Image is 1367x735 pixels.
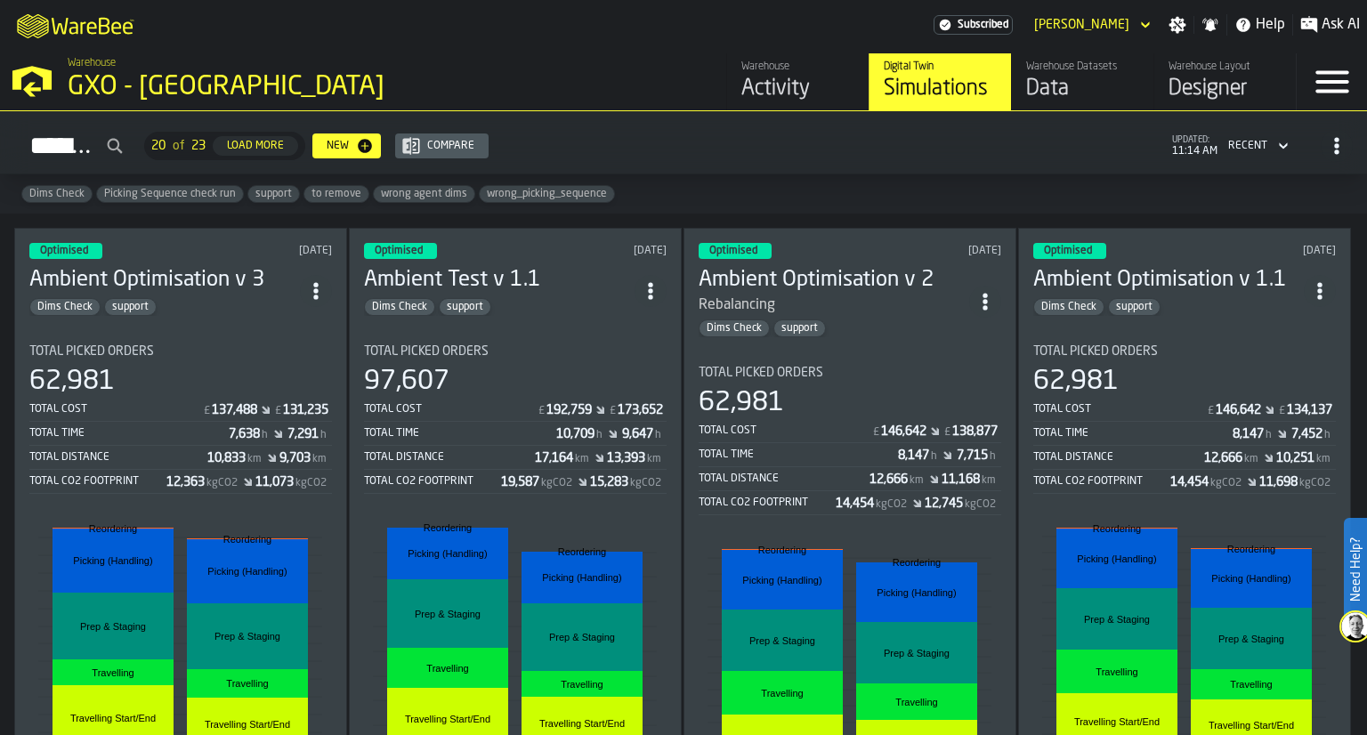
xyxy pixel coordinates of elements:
span: kgCO2 [876,498,907,511]
span: km [647,453,661,465]
div: Stat Value [1259,475,1298,489]
div: New [320,140,356,152]
div: Rebalancing [699,295,969,316]
span: Optimised [1044,246,1092,256]
label: button-toggle-Help [1227,14,1292,36]
div: Updated: 8/28/2025, 11:36:39 PM Created: 8/28/2025, 10:58:04 PM [219,245,332,257]
span: Dims Check [22,188,92,200]
div: Load More [220,140,291,152]
div: Stat Value [1216,403,1261,417]
div: Stat Value [229,427,260,441]
span: Total Picked Orders [364,344,489,359]
div: DropdownMenuValue-4 [1221,135,1292,157]
div: Stat Value [535,451,573,465]
span: h [655,429,661,441]
span: km [982,474,996,487]
div: Stat Value [836,497,874,511]
span: £ [610,405,616,417]
div: stat-Total Picked Orders [364,344,667,494]
span: Dims Check [365,301,434,313]
label: button-toggle-Menu [1297,53,1367,110]
div: Title [699,366,1001,380]
div: Stat Value [1287,403,1332,417]
div: stat-Total Picked Orders [1033,344,1336,494]
span: h [1324,429,1331,441]
span: Subscribed [958,19,1008,31]
span: km [312,453,327,465]
div: Stat Value [952,424,998,439]
div: Ambient Optimisation v 1.1 [1033,266,1304,295]
span: Total Picked Orders [699,366,823,380]
span: Ask AI [1322,14,1360,36]
button: button-New [312,133,381,158]
div: Menu Subscription [934,15,1013,35]
div: Updated: 8/15/2025, 8:45:42 AM Created: 8/15/2025, 8:14:12 AM [888,245,1001,257]
div: Data [1026,75,1139,103]
div: Total Distance [364,451,535,464]
div: status-3 2 [364,243,437,259]
div: Total Time [1033,427,1233,440]
span: kgCO2 [630,477,661,489]
div: Total Time [364,427,556,440]
div: Stat Value [881,424,926,439]
div: 62,981 [699,387,784,419]
div: Stat Value [279,451,311,465]
div: Stat Value [287,427,319,441]
div: Total Distance [699,472,870,485]
div: Total CO2 Footprint [699,497,836,509]
span: h [931,450,937,463]
div: Stat Value [942,472,980,487]
span: Optimised [40,246,88,256]
div: Activity [741,75,854,103]
div: Title [1033,344,1336,359]
h3: Ambient Optimisation v 2 [699,266,969,295]
a: link-to-/wh/i/ae0cd702-8cb1-4091-b3be-0aee77957c79/designer [1153,53,1296,110]
span: £ [1279,405,1285,417]
span: Dims Check [1034,301,1104,313]
div: Warehouse Layout [1169,61,1282,73]
div: Stat Value [1291,427,1323,441]
div: Stat Value [501,475,539,489]
span: support [105,301,156,313]
a: link-to-/wh/i/ae0cd702-8cb1-4091-b3be-0aee77957c79/data [1011,53,1153,110]
div: Stat Value [898,448,929,463]
span: h [320,429,327,441]
div: Total CO2 Footprint [364,475,501,488]
div: Stat Value [870,472,908,487]
div: DropdownMenuValue-Ewan Jones [1034,18,1129,32]
span: support [1109,301,1160,313]
span: h [1266,429,1272,441]
div: Title [364,344,667,359]
div: Title [29,344,332,359]
div: Total CO2 Footprint [29,475,166,488]
div: Total Cost [29,403,202,416]
h3: Ambient Optimisation v 3 [29,266,300,295]
span: kgCO2 [1210,477,1242,489]
div: 62,981 [1033,366,1119,398]
div: DropdownMenuValue-Ewan Jones [1027,14,1154,36]
div: 97,607 [364,366,449,398]
div: Warehouse Datasets [1026,61,1139,73]
span: Warehouse [68,57,116,69]
div: Compare [420,140,481,152]
div: Simulations [884,75,997,103]
span: updated: [1172,135,1217,145]
div: Total Cost [699,424,871,437]
div: Warehouse [741,61,854,73]
span: h [262,429,268,441]
div: DropdownMenuValue-4 [1228,140,1267,152]
span: km [1244,453,1258,465]
span: km [247,453,262,465]
div: Stat Value [166,475,205,489]
span: support [774,322,825,335]
div: Ambient Test v 1.1 [364,266,635,295]
div: Stat Value [925,497,963,511]
div: Stat Value [212,403,257,417]
span: h [596,429,603,441]
span: to remove [304,188,368,200]
div: Total Cost [364,403,537,416]
div: Stat Value [957,448,988,463]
